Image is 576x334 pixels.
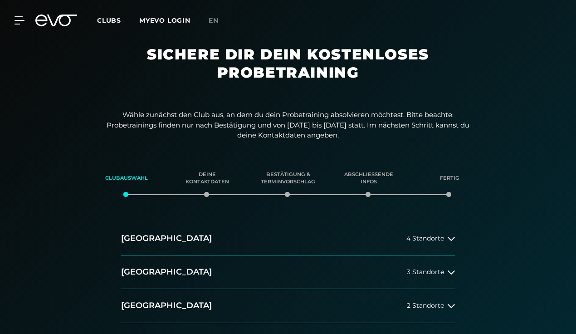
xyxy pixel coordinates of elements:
span: 2 Standorte [407,302,444,309]
h2: [GEOGRAPHIC_DATA] [121,266,212,278]
h2: [GEOGRAPHIC_DATA] [121,233,212,244]
a: Clubs [97,16,139,25]
span: 4 Standorte [406,235,444,242]
div: Bestätigung & Terminvorschlag [259,166,317,191]
span: en [209,16,219,25]
a: MYEVO LOGIN [139,16,190,25]
button: [GEOGRAPHIC_DATA]4 Standorte [121,222,455,255]
p: Wähle zunächst den Club aus, an dem du dein Probetraining absolvieren möchtest. Bitte beachte: Pr... [107,110,469,141]
div: Deine Kontaktdaten [178,166,236,191]
div: Clubauswahl [98,166,156,191]
a: en [209,15,229,26]
button: [GEOGRAPHIC_DATA]3 Standorte [121,255,455,289]
span: Clubs [97,16,121,25]
h1: Sichere dir dein kostenloses Probetraining [79,45,497,96]
div: Fertig [420,166,478,191]
h2: [GEOGRAPHIC_DATA] [121,300,212,311]
span: 3 Standorte [407,269,444,275]
div: Abschließende Infos [340,166,398,191]
button: [GEOGRAPHIC_DATA]2 Standorte [121,289,455,323]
